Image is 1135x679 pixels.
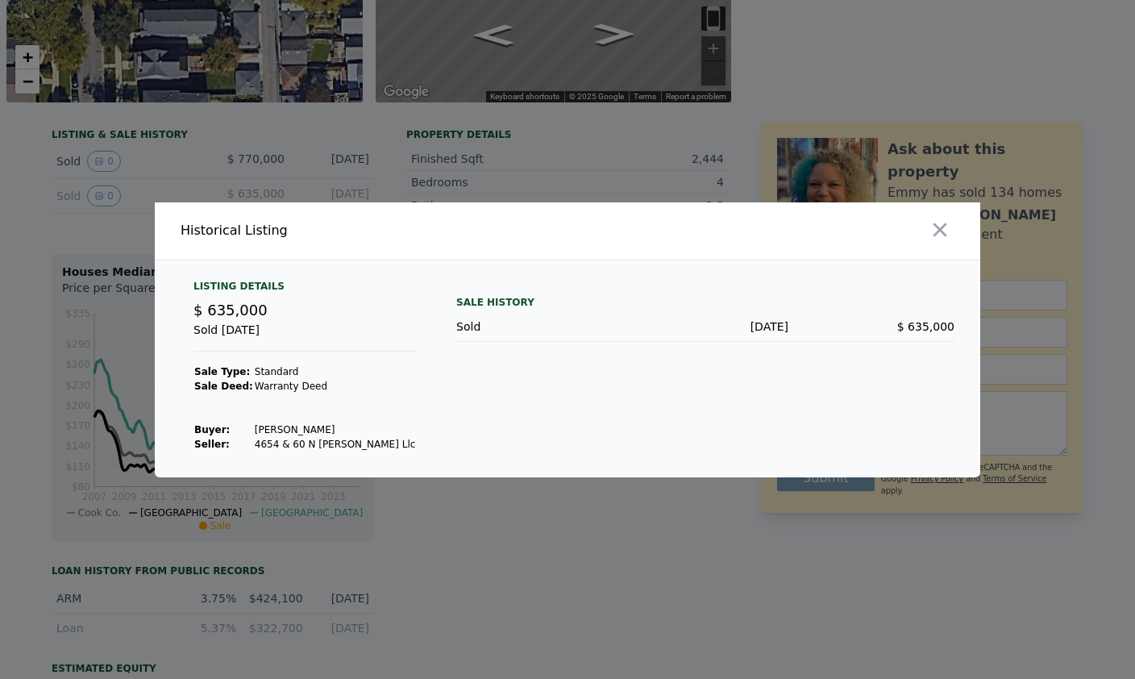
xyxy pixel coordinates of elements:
strong: Buyer : [194,424,230,435]
div: [DATE] [622,319,788,335]
td: Standard [254,364,417,379]
div: Sale History [456,293,954,312]
span: $ 635,000 [193,302,268,319]
strong: Seller : [194,439,230,450]
div: Sold [456,319,622,335]
span: $ 635,000 [897,320,954,333]
td: Warranty Deed [254,379,417,394]
div: Historical Listing [181,221,561,240]
strong: Sale Type: [194,366,250,377]
div: Listing Details [193,280,418,299]
td: 4654 & 60 N [PERSON_NAME] Llc [254,437,417,452]
td: [PERSON_NAME] [254,423,417,437]
div: Sold [DATE] [193,322,418,352]
strong: Sale Deed: [194,381,253,392]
